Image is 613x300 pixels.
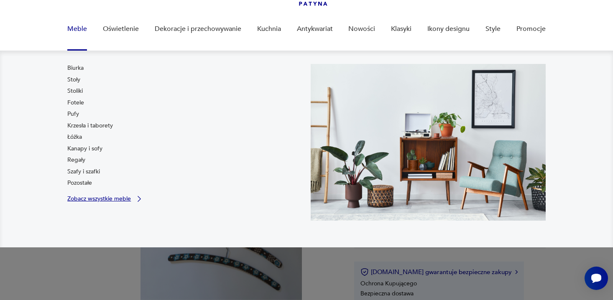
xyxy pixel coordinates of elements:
[67,76,80,84] a: Stoły
[67,145,102,153] a: Kanapy i sofy
[155,13,241,45] a: Dekoracje i przechowywanie
[585,267,608,290] iframe: Smartsupp widget button
[67,195,143,203] a: Zobacz wszystkie meble
[311,64,546,221] img: 969d9116629659dbb0bd4e745da535dc.jpg
[67,133,82,141] a: Łóżka
[67,196,131,201] p: Zobacz wszystkie meble
[67,156,85,164] a: Regały
[297,13,333,45] a: Antykwariat
[427,13,470,45] a: Ikony designu
[348,13,375,45] a: Nowości
[391,13,411,45] a: Klasyki
[67,179,92,187] a: Pozostałe
[67,87,83,95] a: Stoliki
[67,110,79,118] a: Pufy
[67,168,100,176] a: Szafy i szafki
[67,99,84,107] a: Fotele
[67,13,87,45] a: Meble
[67,122,113,130] a: Krzesła i taborety
[516,13,546,45] a: Promocje
[67,64,84,72] a: Biurka
[103,13,139,45] a: Oświetlenie
[485,13,501,45] a: Style
[257,13,281,45] a: Kuchnia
